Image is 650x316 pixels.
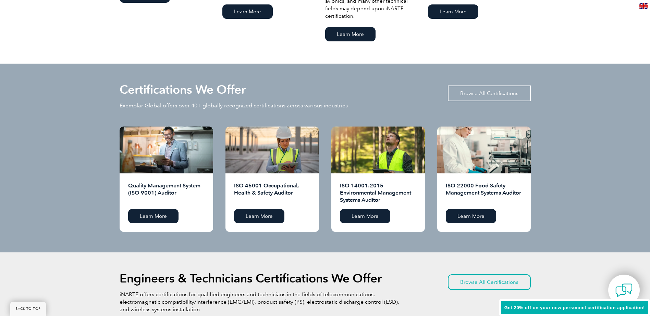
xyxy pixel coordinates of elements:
[615,282,633,299] img: contact-chat.png
[120,84,246,95] h2: Certifications We Offer
[222,4,273,19] a: Learn More
[340,209,390,223] a: Learn More
[325,27,376,41] a: Learn More
[120,291,401,313] p: iNARTE offers certifications for qualified engineers and technicians in the fields of telecommuni...
[234,209,284,223] a: Learn More
[120,102,348,109] p: Exemplar Global offers over 40+ globally recognized certifications across various industries
[128,182,205,204] h2: Quality Management System (ISO 9001) Auditor
[234,182,310,204] h2: ISO 45001 Occupational, Health & Safety Auditor
[446,209,496,223] a: Learn More
[448,274,531,290] a: Browse All Certifications
[10,302,46,316] a: BACK TO TOP
[340,182,416,204] h2: ISO 14001:2015 Environmental Management Systems Auditor
[428,4,478,19] a: Learn More
[128,209,179,223] a: Learn More
[639,3,648,9] img: en
[446,182,522,204] h2: ISO 22000 Food Safety Management Systems Auditor
[120,273,382,284] h2: Engineers & Technicians Certifications We Offer
[448,85,531,101] a: Browse All Certifications
[504,305,645,310] span: Get 20% off on your new personnel certification application!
